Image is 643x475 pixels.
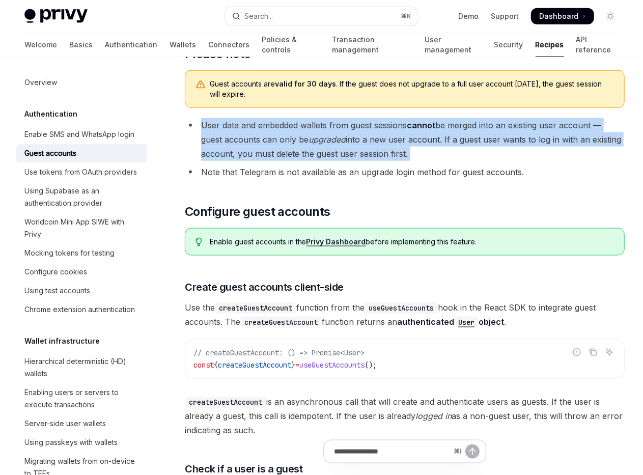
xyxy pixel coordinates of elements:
a: Using test accounts [16,282,147,300]
input: Ask a question... [334,440,450,462]
a: Server-side user wallets [16,414,147,433]
div: Enable SMS and WhatsApp login [24,128,134,141]
div: Worldcoin Mini App SIWE with Privy [24,216,141,240]
a: Guest accounts [16,144,147,162]
div: Chrome extension authentication [24,303,135,316]
img: light logo [24,9,88,23]
code: User [454,317,479,328]
a: Worldcoin Mini App SIWE with Privy [16,213,147,243]
div: Configure cookies [24,266,87,278]
code: createGuestAccount [215,302,296,314]
a: Chrome extension authentication [16,300,147,319]
a: Demo [458,11,479,21]
a: Wallets [170,33,196,57]
div: Using Supabase as an authentication provider [24,185,141,209]
a: Policies & controls [262,33,320,57]
em: upgraded [309,134,346,145]
button: Report incorrect code [570,346,583,359]
h5: Authentication [24,108,77,120]
a: Dashboard [531,8,594,24]
a: authenticatedUserobject [397,317,504,327]
a: Use tokens from OAuth providers [16,163,147,181]
a: Support [491,11,519,21]
span: ⌘ K [401,12,412,20]
span: Create guest accounts client-side [185,280,344,294]
li: User data and embedded wallets from guest sessions be merged into an existing user account — gues... [185,118,625,161]
div: Use tokens from OAuth providers [24,166,137,178]
span: Enable guest accounts in the before implementing this feature. [210,237,614,247]
h5: Wallet infrastructure [24,335,100,347]
a: Overview [16,73,147,92]
div: Guest accounts [24,147,76,159]
svg: Tip [195,238,203,247]
svg: Warning [195,80,206,90]
div: Using test accounts [24,285,90,297]
a: Configure cookies [16,263,147,281]
a: API reference [576,33,619,57]
button: Copy the contents from the code block [586,346,600,359]
a: Hierarchical deterministic (HD) wallets [16,352,147,383]
span: is an asynchronous call that will create and authenticate users as guests. If the user is already... [185,395,625,438]
a: Enabling users or servers to execute transactions [16,383,147,414]
a: Basics [69,33,93,57]
code: createGuestAccount [185,397,266,408]
code: useGuestAccounts [365,302,438,314]
span: = [295,360,299,370]
a: Privy Dashboard [306,237,366,246]
strong: cannot [407,120,435,130]
a: Authentication [105,33,157,57]
a: Welcome [24,33,57,57]
div: Hierarchical deterministic (HD) wallets [24,355,141,380]
em: logged in [415,411,452,422]
span: Guest accounts are . If the guest does not upgrade to a full user account [DATE], the guest sessi... [210,79,614,99]
a: Recipes [536,33,564,57]
strong: valid for 30 days [275,79,336,88]
button: Send message [465,444,480,458]
li: Note that Telegram is not available as an upgrade login method for guest accounts. [185,165,625,179]
span: Dashboard [539,11,578,21]
div: Server-side user wallets [24,417,106,430]
button: Toggle dark mode [602,8,619,24]
span: { [214,360,218,370]
span: Use the function from the hook in the React SDK to integrate guest accounts. The function returns... [185,300,625,329]
span: useGuestAccounts [299,360,365,370]
span: // createGuestAccount: () => Promise<User> [193,348,365,357]
div: Mocking tokens for testing [24,247,115,259]
span: createGuestAccount [218,360,291,370]
div: Search... [244,10,273,22]
span: (); [365,360,377,370]
button: Open search [225,7,417,25]
span: const [193,360,214,370]
a: Mocking tokens for testing [16,244,147,262]
div: Using passkeys with wallets [24,436,118,449]
a: Transaction management [332,33,412,57]
a: Security [494,33,523,57]
a: Using passkeys with wallets [16,433,147,452]
code: createGuestAccount [240,317,322,328]
a: User management [425,33,482,57]
span: } [291,360,295,370]
div: Enabling users or servers to execute transactions [24,386,141,411]
a: Using Supabase as an authentication provider [16,182,147,212]
button: Ask AI [603,346,616,359]
a: Enable SMS and WhatsApp login [16,125,147,144]
a: Connectors [208,33,249,57]
span: Configure guest accounts [185,204,330,220]
div: Overview [24,76,57,89]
